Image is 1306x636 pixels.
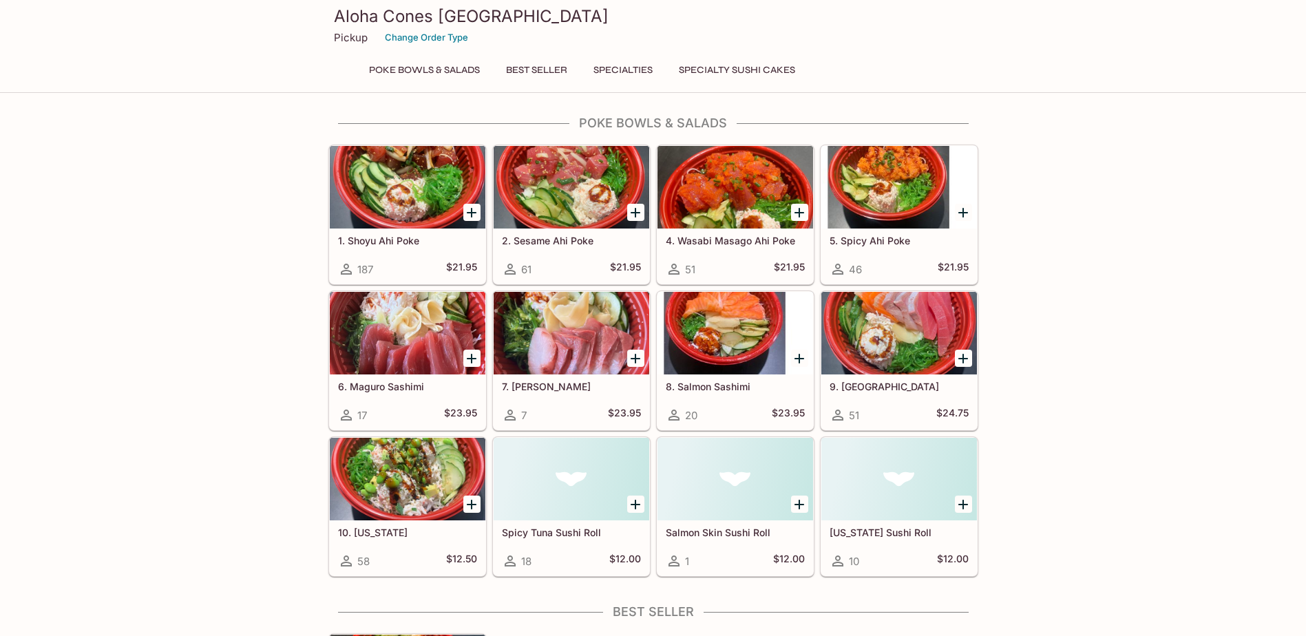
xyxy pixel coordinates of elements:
button: Add 1. Shoyu Ahi Poke [463,204,481,221]
div: 7. Hamachi Sashimi [494,292,649,374]
button: Poke Bowls & Salads [361,61,487,80]
h5: 2. Sesame Ahi Poke [502,235,641,246]
div: 1. Shoyu Ahi Poke [330,146,485,229]
button: Add Salmon Skin Sushi Roll [791,496,808,513]
a: 6. Maguro Sashimi17$23.95 [329,291,486,430]
h5: [US_STATE] Sushi Roll [830,527,969,538]
h5: 4. Wasabi Masago Ahi Poke [666,235,805,246]
h3: Aloha Cones [GEOGRAPHIC_DATA] [334,6,973,27]
h5: Spicy Tuna Sushi Roll [502,527,641,538]
div: 2. Sesame Ahi Poke [494,146,649,229]
button: Add 8. Salmon Sashimi [791,350,808,367]
span: 58 [357,555,370,568]
a: [US_STATE] Sushi Roll10$12.00 [821,437,978,576]
button: Add California Sushi Roll [955,496,972,513]
span: 61 [521,263,531,276]
h5: 1. Shoyu Ahi Poke [338,235,477,246]
h5: $21.95 [774,261,805,277]
span: 17 [357,409,367,422]
a: Spicy Tuna Sushi Roll18$12.00 [493,437,650,576]
h5: 9. [GEOGRAPHIC_DATA] [830,381,969,392]
button: Specialty Sushi Cakes [671,61,803,80]
span: 10 [849,555,859,568]
button: Best Seller [498,61,575,80]
span: 7 [521,409,527,422]
a: 8. Salmon Sashimi20$23.95 [657,291,814,430]
h5: 10. [US_STATE] [338,527,477,538]
h5: $21.95 [446,261,477,277]
span: 46 [849,263,862,276]
a: Salmon Skin Sushi Roll1$12.00 [657,437,814,576]
button: Add 7. Hamachi Sashimi [627,350,644,367]
button: Add 6. Maguro Sashimi [463,350,481,367]
a: 9. [GEOGRAPHIC_DATA]51$24.75 [821,291,978,430]
div: 4. Wasabi Masago Ahi Poke [657,146,813,229]
div: 9. Charashi [821,292,977,374]
a: 10. [US_STATE]58$12.50 [329,437,486,576]
h4: Best Seller [328,604,978,619]
h5: Salmon Skin Sushi Roll [666,527,805,538]
h5: $12.00 [609,553,641,569]
div: 5. Spicy Ahi Poke [821,146,977,229]
div: 10. California [330,438,485,520]
button: Specialties [586,61,660,80]
button: Add 10. California [463,496,481,513]
span: 51 [685,263,695,276]
h5: 5. Spicy Ahi Poke [830,235,969,246]
h5: $12.00 [773,553,805,569]
button: Add 5. Spicy Ahi Poke [955,204,972,221]
button: Add 4. Wasabi Masago Ahi Poke [791,204,808,221]
a: 4. Wasabi Masago Ahi Poke51$21.95 [657,145,814,284]
button: Add Spicy Tuna Sushi Roll [627,496,644,513]
span: 20 [685,409,697,422]
span: 1 [685,555,689,568]
h5: $23.95 [772,407,805,423]
h4: Poke Bowls & Salads [328,116,978,131]
h5: $21.95 [610,261,641,277]
span: 18 [521,555,531,568]
span: 51 [849,409,859,422]
button: Change Order Type [379,27,474,48]
a: 1. Shoyu Ahi Poke187$21.95 [329,145,486,284]
a: 5. Spicy Ahi Poke46$21.95 [821,145,978,284]
h5: $12.00 [937,553,969,569]
span: 187 [357,263,373,276]
h5: 6. Maguro Sashimi [338,381,477,392]
div: Salmon Skin Sushi Roll [657,438,813,520]
button: Add 9. Charashi [955,350,972,367]
a: 2. Sesame Ahi Poke61$21.95 [493,145,650,284]
h5: $23.95 [444,407,477,423]
h5: $21.95 [938,261,969,277]
div: 6. Maguro Sashimi [330,292,485,374]
h5: 8. Salmon Sashimi [666,381,805,392]
h5: $12.50 [446,553,477,569]
a: 7. [PERSON_NAME]7$23.95 [493,291,650,430]
div: 8. Salmon Sashimi [657,292,813,374]
div: California Sushi Roll [821,438,977,520]
button: Add 2. Sesame Ahi Poke [627,204,644,221]
h5: $23.95 [608,407,641,423]
h5: 7. [PERSON_NAME] [502,381,641,392]
p: Pickup [334,31,368,44]
h5: $24.75 [936,407,969,423]
div: Spicy Tuna Sushi Roll [494,438,649,520]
